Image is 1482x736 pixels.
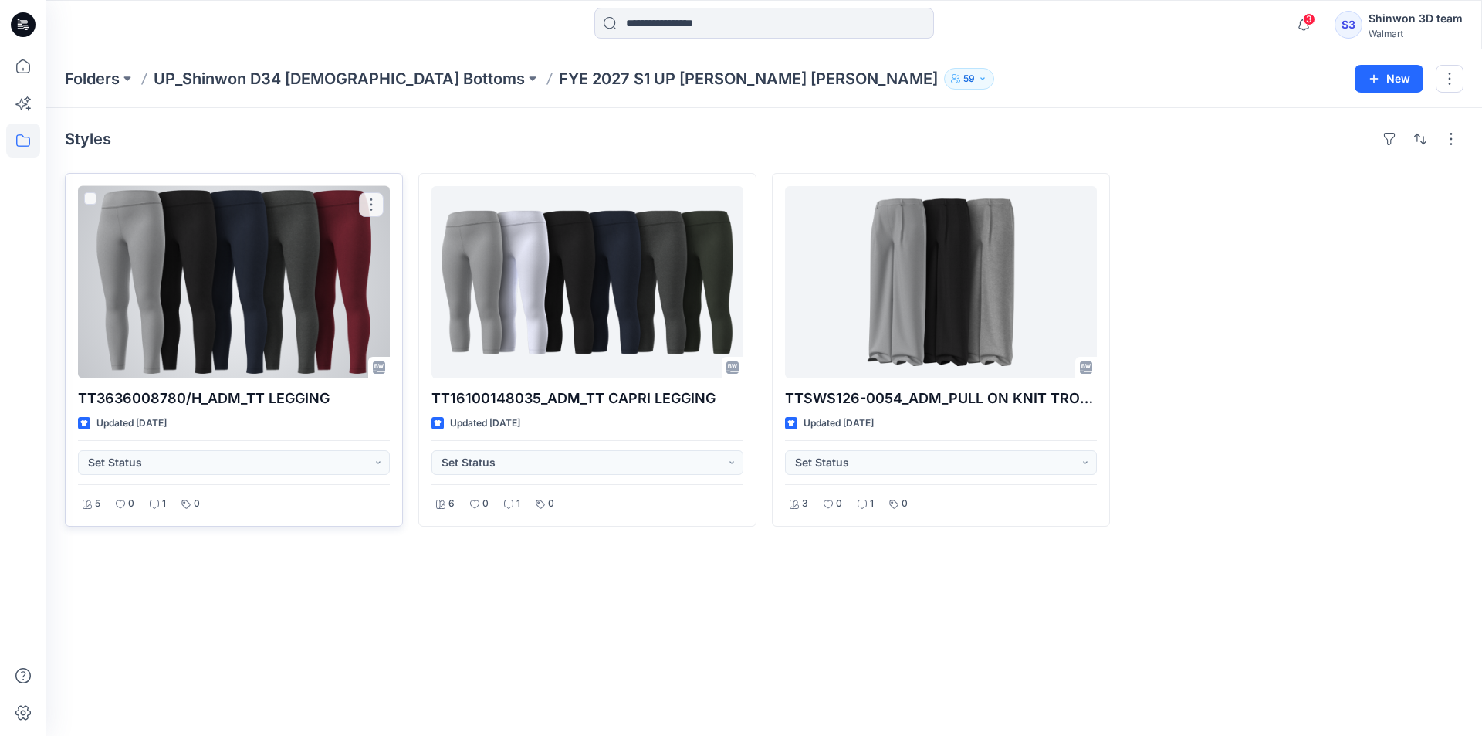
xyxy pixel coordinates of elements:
button: New [1355,65,1423,93]
p: 0 [194,496,200,512]
p: TTSWS126-0054_ADM_PULL ON KNIT TROUSER [785,388,1097,409]
p: 59 [963,70,975,87]
h4: Styles [65,130,111,148]
p: Updated [DATE] [450,415,520,432]
p: 6 [448,496,455,512]
div: S3 [1335,11,1362,39]
p: TT16100148035_ADM_TT CAPRI LEGGING [431,388,743,409]
a: UP_Shinwon D34 [DEMOGRAPHIC_DATA] Bottoms [154,68,525,90]
p: 0 [128,496,134,512]
a: TT16100148035_ADM_TT CAPRI LEGGING [431,186,743,378]
div: Walmart [1369,28,1463,39]
div: Shinwon 3D team [1369,9,1463,28]
p: 5 [95,496,100,512]
button: 59 [944,68,994,90]
p: 0 [902,496,908,512]
p: TT3636008780/H_ADM_TT LEGGING [78,388,390,409]
a: Folders [65,68,120,90]
p: 1 [516,496,520,512]
p: FYE 2027 S1 UP [PERSON_NAME] [PERSON_NAME] [559,68,938,90]
p: 1 [870,496,874,512]
p: 0 [482,496,489,512]
a: TTSWS126-0054_ADM_PULL ON KNIT TROUSER [785,186,1097,378]
a: TT3636008780/H_ADM_TT LEGGING [78,186,390,378]
p: 3 [802,496,808,512]
p: 0 [836,496,842,512]
p: 1 [162,496,166,512]
p: 0 [548,496,554,512]
p: Updated [DATE] [96,415,167,432]
span: 3 [1303,13,1315,25]
p: Updated [DATE] [804,415,874,432]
